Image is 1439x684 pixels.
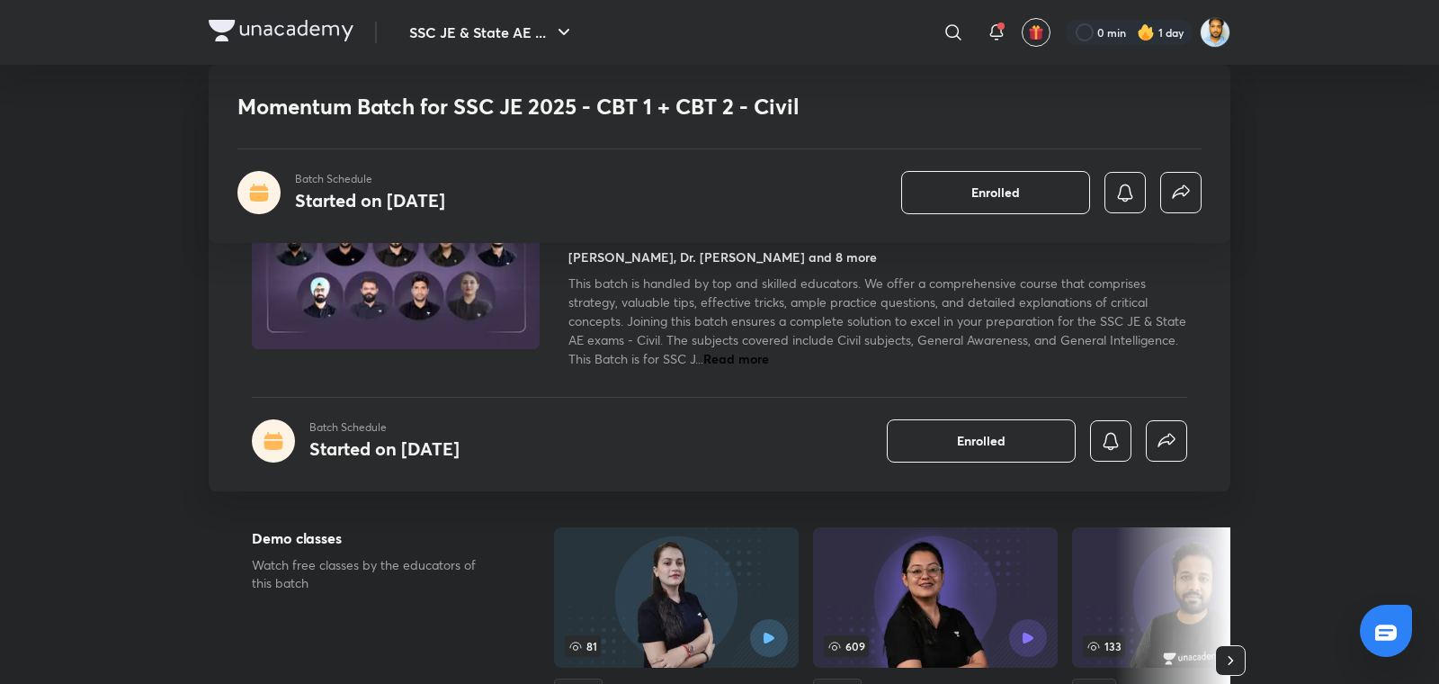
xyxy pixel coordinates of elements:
span: 133 [1083,635,1125,657]
img: avatar [1028,24,1044,40]
span: Read more [703,350,769,367]
button: SSC JE & State AE ... [398,14,585,50]
button: Enrolled [901,171,1090,214]
img: streak [1137,23,1155,41]
p: Batch Schedule [295,171,445,187]
h1: Momentum Batch for SSC JE 2025 - CBT 1 + CBT 2 - Civil [237,94,942,120]
h4: [PERSON_NAME], Dr. [PERSON_NAME] and 8 more [568,247,877,266]
h5: Demo classes [252,527,496,549]
button: Enrolled [887,419,1076,463]
p: Batch Schedule [309,419,460,436]
span: 609 [824,635,869,657]
img: Kunal Pradeep [1200,17,1230,48]
img: Thumbnail [249,185,542,351]
span: Enrolled [971,184,1020,202]
img: Company Logo [209,20,353,41]
span: Enrolled [957,432,1006,450]
span: 81 [565,635,601,657]
p: Watch free classes by the educators of this batch [252,556,496,592]
h4: Started on [DATE] [309,436,460,461]
button: avatar [1022,18,1050,47]
a: Company Logo [209,20,353,46]
span: This batch is handled by top and skilled educators. We offer a comprehensive course that comprise... [568,274,1186,367]
h4: Started on [DATE] [295,188,445,212]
